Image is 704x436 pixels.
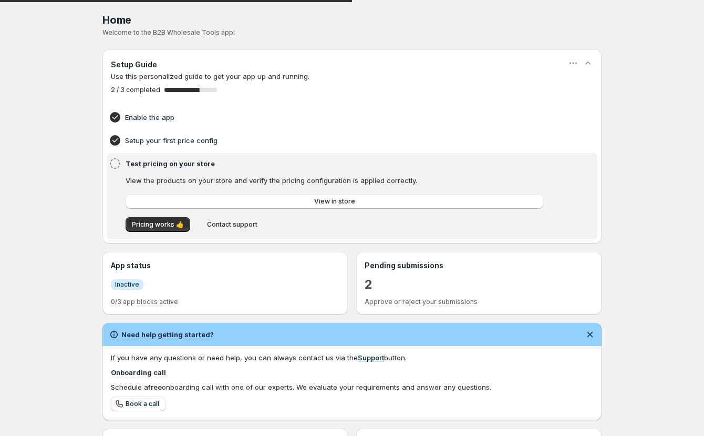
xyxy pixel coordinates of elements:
[201,217,264,232] button: Contact support
[148,383,162,391] b: free
[111,59,157,70] h3: Setup Guide
[126,158,546,169] h4: Test pricing on your store
[121,329,214,340] h2: Need help getting started?
[111,260,339,271] h3: App status
[132,220,184,229] span: Pricing works 👍
[102,14,131,26] span: Home
[111,382,593,392] div: Schedule a onboarding call with one of our experts. We evaluate your requirements and answer any ...
[111,86,160,94] span: 2 / 3 completed
[111,298,339,306] p: 0/3 app blocks active
[365,276,372,293] a: 2
[126,194,543,209] a: View in store
[207,220,257,229] span: Contact support
[125,112,546,123] h4: Enable the app
[358,353,384,362] a: Support
[111,279,143,290] a: InfoInactive
[111,397,165,411] a: Book a call
[126,175,543,186] p: View the products on your store and verify the pricing configuration is applied correctly.
[583,327,597,342] button: Dismiss notification
[125,135,546,146] h4: Setup your first price config
[126,217,190,232] button: Pricing works 👍
[115,280,139,289] span: Inactive
[102,28,602,37] p: Welcome to the B2B Wholesale Tools app!
[126,400,159,408] span: Book a call
[111,352,593,363] div: If you have any questions or need help, you can always contact us via the button.
[111,367,593,378] h4: Onboarding call
[365,260,593,271] h3: Pending submissions
[365,298,593,306] p: Approve or reject your submissions
[314,197,355,206] span: View in store
[111,71,593,82] p: Use this personalized guide to get your app up and running.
